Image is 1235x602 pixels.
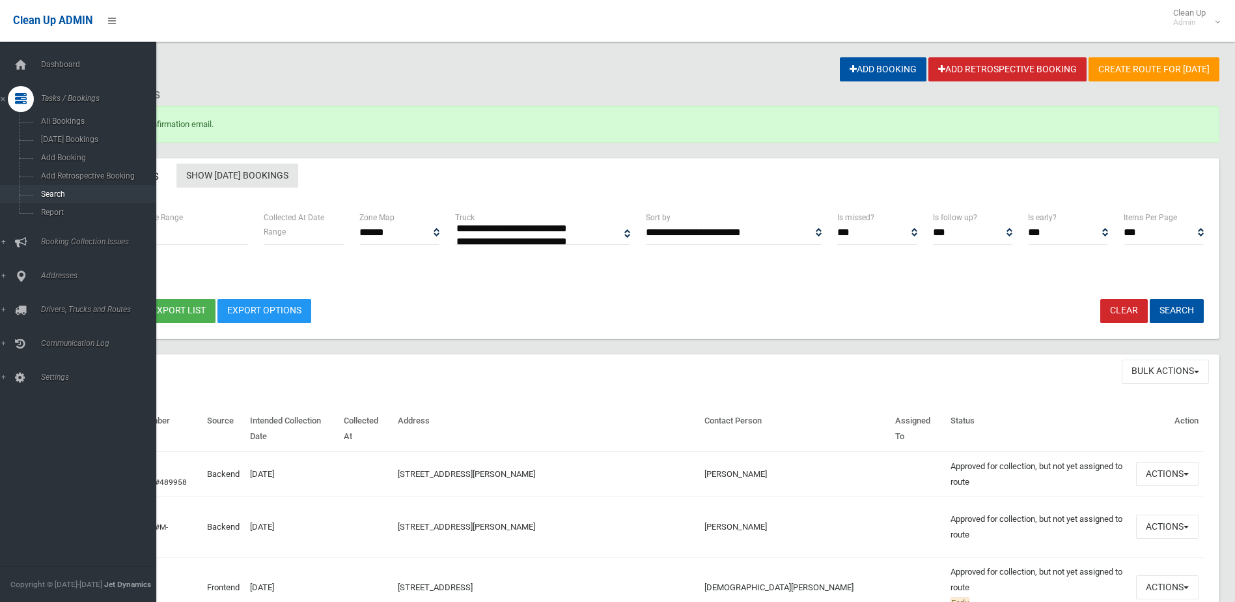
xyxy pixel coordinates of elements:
[217,299,311,323] a: Export Options
[37,117,155,126] span: All Bookings
[1173,18,1206,27] small: Admin
[104,580,151,589] strong: Jet Dynamics
[37,373,166,382] span: Settings
[398,469,535,479] a: [STREET_ADDRESS][PERSON_NAME]
[890,407,945,451] th: Assigned To
[1150,299,1204,323] button: Search
[176,164,298,188] a: Show [DATE] Bookings
[155,478,187,487] a: #489958
[202,496,245,557] td: Backend
[699,407,890,451] th: Contact Person
[245,407,339,451] th: Intended Collection Date
[37,94,166,103] span: Tasks / Bookings
[339,407,393,451] th: Collected At
[945,451,1131,497] td: Approved for collection, but not yet assigned to route
[840,57,926,81] a: Add Booking
[37,171,155,180] span: Add Retrospective Booking
[1136,575,1199,599] button: Actions
[37,153,155,162] span: Add Booking
[37,237,166,246] span: Booking Collection Issues
[37,135,155,144] span: [DATE] Bookings
[1100,299,1148,323] a: Clear
[37,305,166,314] span: Drivers, Trucks and Routes
[202,451,245,497] td: Backend
[1122,360,1209,384] button: Bulk Actions
[202,407,245,451] th: Source
[928,57,1087,81] a: Add Retrospective Booking
[13,14,92,27] span: Clean Up ADMIN
[245,496,339,557] td: [DATE]
[699,496,890,557] td: [PERSON_NAME]
[10,580,102,589] span: Copyright © [DATE]-[DATE]
[37,208,155,217] span: Report
[37,190,155,199] span: Search
[699,451,890,497] td: [PERSON_NAME]
[398,522,535,532] a: [STREET_ADDRESS][PERSON_NAME]
[393,407,699,451] th: Address
[945,496,1131,557] td: Approved for collection, but not yet assigned to route
[1136,515,1199,539] button: Actions
[398,582,473,592] a: [STREET_ADDRESS]
[1131,407,1204,451] th: Action
[1089,57,1219,81] a: Create route for [DATE]
[37,339,166,348] span: Communication Log
[57,106,1219,143] div: Booking sent confirmation email.
[455,210,475,225] label: Truck
[245,451,339,497] td: [DATE]
[142,299,215,323] button: Export list
[1136,462,1199,486] button: Actions
[37,60,166,69] span: Dashboard
[1167,8,1219,27] span: Clean Up
[945,407,1131,451] th: Status
[37,271,166,280] span: Addresses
